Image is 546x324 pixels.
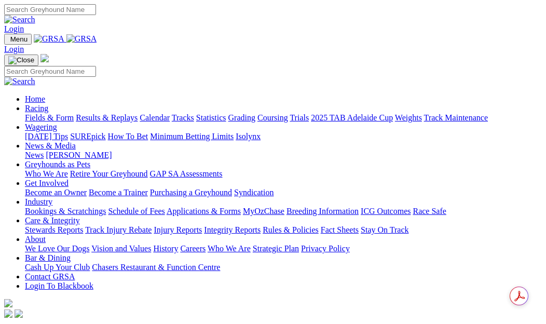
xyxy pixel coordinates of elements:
button: Toggle navigation [4,34,32,45]
button: Toggle navigation [4,55,38,66]
div: Get Involved [25,188,542,197]
div: Industry [25,207,542,216]
a: [DATE] Tips [25,132,68,141]
a: Stewards Reports [25,225,83,234]
a: Careers [180,244,206,253]
div: Bar & Dining [25,263,542,272]
a: Become an Owner [25,188,87,197]
a: Race Safe [413,207,446,215]
input: Search [4,4,96,15]
a: Trials [290,113,309,122]
div: Care & Integrity [25,225,542,235]
img: Close [8,56,34,64]
img: Search [4,77,35,86]
a: Coursing [257,113,288,122]
a: Breeding Information [286,207,359,215]
a: News [25,151,44,159]
a: Results & Replays [76,113,138,122]
a: Stay On Track [361,225,408,234]
a: 2025 TAB Adelaide Cup [311,113,393,122]
a: Fact Sheets [321,225,359,234]
a: Cash Up Your Club [25,263,90,272]
a: Calendar [140,113,170,122]
a: Purchasing a Greyhound [150,188,232,197]
a: Statistics [196,113,226,122]
a: How To Bet [108,132,148,141]
a: Track Injury Rebate [85,225,152,234]
img: logo-grsa-white.png [40,54,49,62]
a: Racing [25,104,48,113]
a: Industry [25,197,52,206]
a: Isolynx [236,132,261,141]
a: Rules & Policies [263,225,319,234]
img: GRSA [66,34,97,44]
a: News & Media [25,141,76,150]
a: We Love Our Dogs [25,244,89,253]
img: GRSA [34,34,64,44]
div: News & Media [25,151,542,160]
a: GAP SA Assessments [150,169,223,178]
span: Menu [10,35,28,43]
a: [PERSON_NAME] [46,151,112,159]
a: Tracks [172,113,194,122]
a: Greyhounds as Pets [25,160,90,169]
a: Track Maintenance [424,113,488,122]
a: Strategic Plan [253,244,299,253]
a: Get Involved [25,179,69,187]
a: Login To Blackbook [25,281,93,290]
a: Vision and Values [91,244,151,253]
a: ICG Outcomes [361,207,411,215]
a: Applications & Forms [167,207,241,215]
a: Integrity Reports [204,225,261,234]
a: Grading [228,113,255,122]
a: Wagering [25,123,57,131]
a: Bar & Dining [25,253,71,262]
div: Greyhounds as Pets [25,169,542,179]
img: facebook.svg [4,309,12,318]
a: Who We Are [25,169,68,178]
div: Racing [25,113,542,123]
a: About [25,235,46,244]
a: Injury Reports [154,225,202,234]
a: Bookings & Scratchings [25,207,106,215]
a: Who We Are [208,244,251,253]
a: Care & Integrity [25,216,80,225]
a: Minimum Betting Limits [150,132,234,141]
a: Retire Your Greyhound [70,169,148,178]
a: Home [25,95,45,103]
a: Login [4,45,24,53]
img: twitter.svg [15,309,23,318]
a: History [153,244,178,253]
a: MyOzChase [243,207,284,215]
img: Search [4,15,35,24]
a: Privacy Policy [301,244,350,253]
a: Schedule of Fees [108,207,165,215]
input: Search [4,66,96,77]
a: Login [4,24,24,33]
a: Become a Trainer [89,188,148,197]
a: Syndication [234,188,274,197]
a: Weights [395,113,422,122]
div: Wagering [25,132,542,141]
a: Contact GRSA [25,272,75,281]
a: Fields & Form [25,113,74,122]
img: logo-grsa-white.png [4,299,12,307]
a: SUREpick [70,132,105,141]
div: About [25,244,542,253]
a: Chasers Restaurant & Function Centre [92,263,220,272]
